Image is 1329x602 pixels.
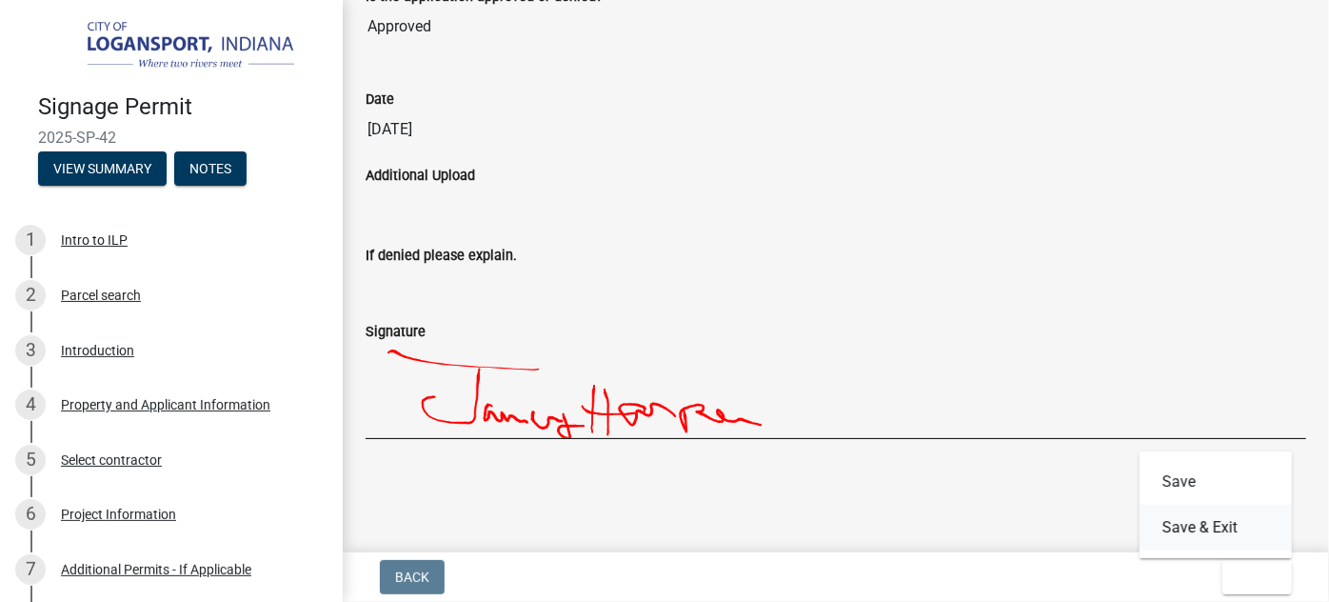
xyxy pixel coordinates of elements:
[174,151,247,186] button: Notes
[1140,505,1292,551] button: Save & Exit
[366,93,394,107] label: Date
[174,162,247,177] wm-modal-confirm: Notes
[1238,570,1265,585] span: Exit
[38,162,167,177] wm-modal-confirm: Summary
[61,289,141,302] div: Parcel search
[15,225,46,255] div: 1
[15,390,46,420] div: 4
[15,499,46,530] div: 6
[1140,451,1292,558] div: Exit
[38,20,312,73] img: City of Logansport, Indiana
[38,93,327,121] h4: Signage Permit
[15,280,46,311] div: 2
[380,560,445,594] button: Back
[61,398,270,411] div: Property and Applicant Information
[61,344,134,357] div: Introduction
[366,326,426,339] label: Signature
[61,563,251,576] div: Additional Permits - If Applicable
[15,335,46,366] div: 3
[61,508,176,521] div: Project Information
[15,445,46,475] div: 5
[1140,459,1292,505] button: Save
[395,570,429,585] span: Back
[366,170,475,183] label: Additional Upload
[61,233,128,247] div: Intro to ILP
[15,554,46,585] div: 7
[1222,560,1292,594] button: Exit
[366,343,1005,438] img: LtOkAAAAASUVORK5CYII=
[38,151,167,186] button: View Summary
[38,129,305,147] span: 2025-SP-42
[61,453,162,467] div: Select contractor
[366,250,517,263] label: If denied please explain.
